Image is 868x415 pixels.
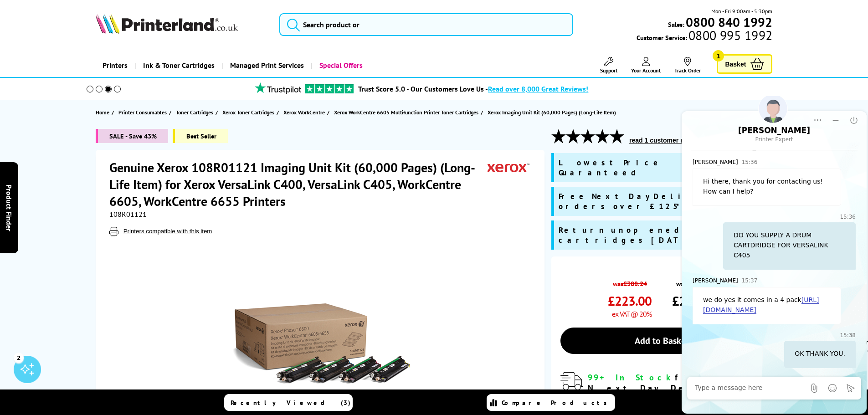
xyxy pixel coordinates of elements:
a: Xerox WorkCentre 6605 Multifunction Printer Toner Cartridges [334,108,481,117]
span: Best Seller [173,129,228,143]
span: Customer Service: [637,31,772,42]
a: Ink & Toner Cartridges [134,54,221,77]
a: Your Account [631,57,661,74]
span: ex VAT @ 20% [612,309,652,318]
span: Return unopened cartridges [DATE] [559,225,740,245]
span: Xerox WorkCentre 6605 Multifunction Printer Toner Cartridges [334,108,478,117]
a: Xerox WorkCentre [283,108,327,117]
a: Printerland Logo [96,14,268,36]
a: Toner Cartridges [176,108,216,117]
a: Special Offers [311,54,370,77]
a: Printer Consumables [118,108,169,117]
span: was [672,275,714,288]
a: 0800 840 1992 [684,18,772,26]
img: trustpilot rating [251,82,305,94]
div: 2 [14,353,24,363]
h1: Genuine Xerox 108R01121 Imaging Unit Kit (60,000 Pages) (Long-Life Item) for Xerox VersaLink C400... [109,159,488,210]
a: Support [600,57,617,74]
span: £223.00 [608,292,652,309]
span: £267.60 [672,292,714,309]
span: Xerox Toner Cartridges [222,108,274,117]
span: Xerox WorkCentre [283,108,325,117]
span: 0800 995 1992 [687,31,772,40]
button: read 1 customer reviews [627,136,706,144]
span: 1 [713,50,724,61]
a: Recently Viewed (3) [224,394,353,411]
a: Track Order [674,57,701,74]
span: Your Account [631,67,661,74]
span: 108R01121 [109,210,147,219]
a: Managed Print Services [221,54,311,77]
span: Xerox Imaging Unit Kit (60,000 Pages) (Long-Life Item) [488,109,616,116]
span: Compare Products [502,399,612,407]
a: Add to Basket [560,328,763,354]
img: Xerox [488,159,529,176]
span: Basket [725,58,746,70]
span: Home [96,108,109,117]
span: Toner Cartridges [176,108,213,117]
strike: £388.24 [623,279,647,288]
iframe: chat window [680,96,868,415]
img: trustpilot rating [305,84,354,93]
span: Printer Consumables [118,108,167,117]
span: Support [600,67,617,74]
button: Printers compatible with this item [121,227,215,235]
a: Home [96,108,112,117]
span: Free Next Day Delivery on orders over £125* [559,191,740,211]
span: Sales: [668,20,684,29]
span: Read over 8,000 Great Reviews! [488,84,588,93]
span: Product Finder [5,184,14,231]
div: modal_delivery [560,372,763,414]
img: Printerland Logo [96,14,238,34]
a: Trust Score 5.0 - Our Customers Love Us -Read over 8,000 Great Reviews! [358,84,588,93]
a: Printers [96,54,134,77]
b: 0800 840 1992 [686,14,772,31]
a: Xerox Toner Cartridges [222,108,277,117]
span: was [608,275,652,288]
a: Basket 1 [717,54,772,74]
span: Ink & Toner Cartridges [143,54,215,77]
span: 99+ In Stock [588,372,675,383]
span: Lowest Price Guaranteed [559,158,740,178]
span: SALE - Save 43% [96,129,168,143]
div: for FREE Next Day Delivery [588,372,763,393]
span: Recently Viewed (3) [231,399,351,407]
a: Compare Products [487,394,615,411]
input: Search product or [279,13,573,36]
span: Mon - Fri 9:00am - 5:30pm [711,7,772,15]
